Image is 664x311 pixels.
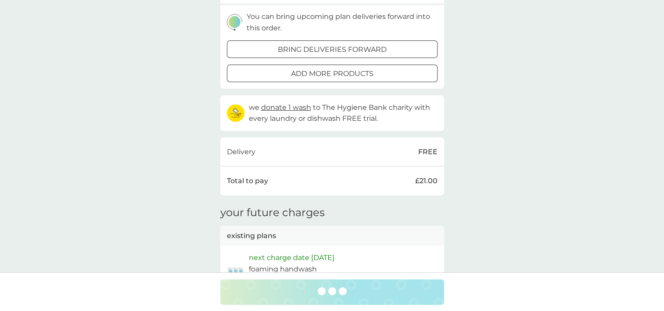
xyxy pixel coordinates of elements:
[249,252,334,264] p: next charge date [DATE]
[418,146,438,158] p: FREE
[227,65,438,82] button: add more products
[247,11,438,33] p: You can bring upcoming plan deliveries forward into this order.
[227,146,255,158] p: Delivery
[227,14,242,30] img: delivery-schedule.svg
[415,175,438,187] p: £21.00
[249,102,438,124] p: we to The Hygiene Bank charity with every laundry or dishwash FREE trial.
[227,230,276,242] p: existing plans
[278,44,387,55] p: bring deliveries forward
[220,206,325,219] h3: your future charges
[291,68,373,80] p: add more products
[227,40,438,58] button: bring deliveries forward
[261,103,311,112] span: donate 1 wash
[227,175,268,187] p: Total to pay
[249,264,317,275] p: foaming handwash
